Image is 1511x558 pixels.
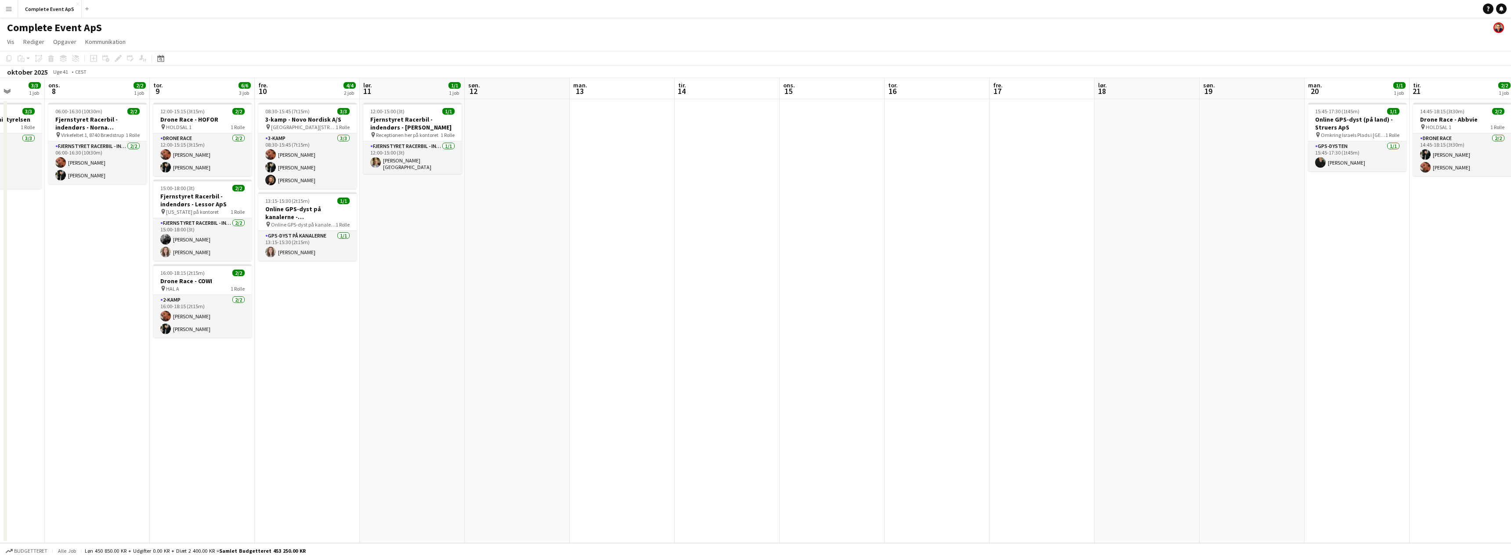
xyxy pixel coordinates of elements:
button: Complete Event ApS [18,0,82,18]
span: Budgetteret [14,548,47,554]
span: Samlet budgetteret 453 250.00 KR [219,547,306,554]
a: Kommunikation [82,36,129,47]
span: Vis [7,38,14,46]
div: oktober 2025 [7,68,48,76]
span: Opgaver [53,38,76,46]
a: Vis [4,36,18,47]
a: Rediger [20,36,48,47]
span: Rediger [23,38,44,46]
div: Løn 450 850.00 KR + Udgifter 0.00 KR + Diæt 2 400.00 KR = [85,547,306,554]
span: Kommunikation [85,38,126,46]
span: Alle job [56,547,77,554]
a: Opgaver [50,36,80,47]
app-user-avatar: Christian Brøckner [1493,22,1504,33]
div: CEST [75,68,87,75]
button: Budgetteret [4,546,49,556]
h1: Complete Event ApS [7,21,102,34]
